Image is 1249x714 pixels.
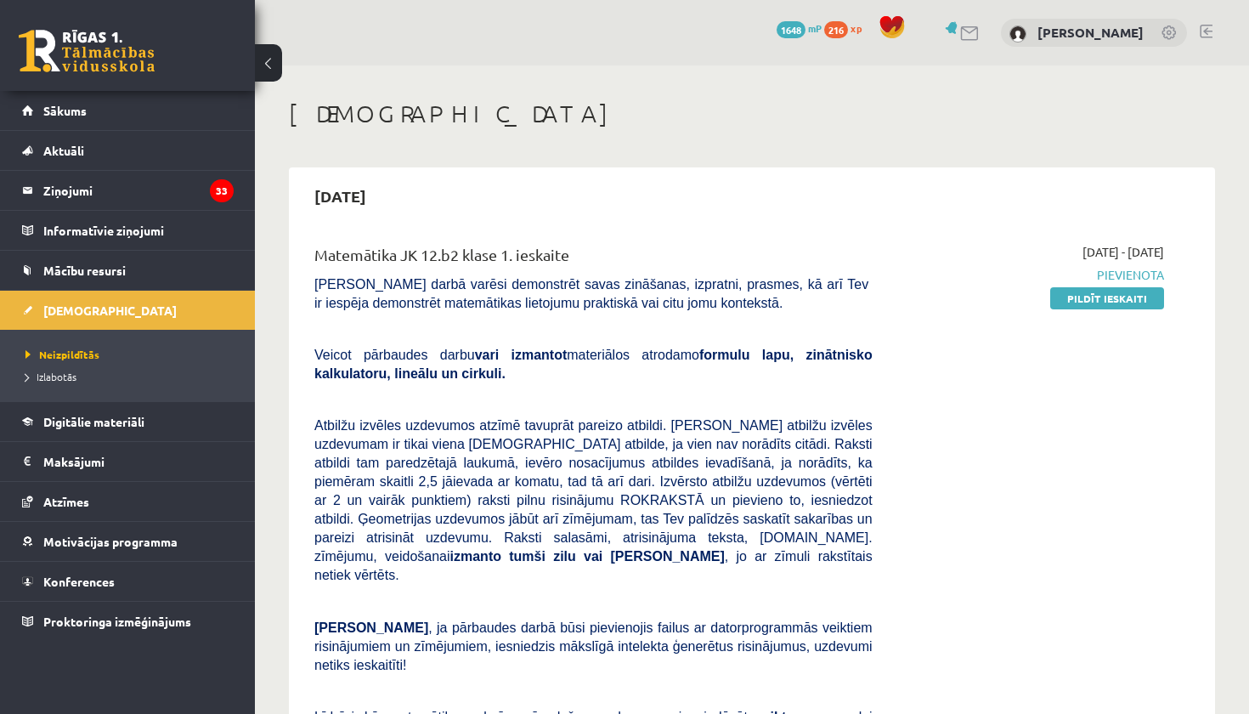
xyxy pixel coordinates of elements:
[25,369,238,384] a: Izlabotās
[314,348,873,381] b: formulu lapu, zinātnisko kalkulatoru, lineālu un cirkuli.
[43,303,177,318] span: [DEMOGRAPHIC_DATA]
[314,277,873,310] span: [PERSON_NAME] darbā varēsi demonstrēt savas zināšanas, izpratni, prasmes, kā arī Tev ir iespēja d...
[43,574,115,589] span: Konferences
[1009,25,1026,42] img: Rebeka Ozoliņa
[43,171,234,210] legend: Ziņojumi
[43,494,89,509] span: Atzīmes
[22,131,234,170] a: Aktuāli
[43,534,178,549] span: Motivācijas programma
[22,402,234,441] a: Digitālie materiāli
[43,211,234,250] legend: Informatīvie ziņojumi
[824,21,870,35] a: 216 xp
[210,179,234,202] i: 33
[1037,24,1144,41] a: [PERSON_NAME]
[314,348,873,381] span: Veicot pārbaudes darbu materiālos atrodamo
[898,266,1164,284] span: Pievienota
[1050,287,1164,309] a: Pildīt ieskaiti
[777,21,805,38] span: 1648
[509,549,725,564] b: tumši zilu vai [PERSON_NAME]
[22,562,234,601] a: Konferences
[22,211,234,250] a: Informatīvie ziņojumi
[314,620,428,635] span: [PERSON_NAME]
[43,263,126,278] span: Mācību resursi
[808,21,822,35] span: mP
[43,614,191,629] span: Proktoringa izmēģinājums
[43,414,144,429] span: Digitālie materiāli
[824,21,848,38] span: 216
[314,243,873,275] div: Matemātika JK 12.b2 klase 1. ieskaite
[22,251,234,290] a: Mācību resursi
[314,418,873,582] span: Atbilžu izvēles uzdevumos atzīmē tavuprāt pareizo atbildi. [PERSON_NAME] atbilžu izvēles uzdevuma...
[43,442,234,481] legend: Maksājumi
[22,482,234,521] a: Atzīmes
[43,143,84,158] span: Aktuāli
[22,522,234,561] a: Motivācijas programma
[22,291,234,330] a: [DEMOGRAPHIC_DATA]
[297,176,383,216] h2: [DATE]
[851,21,862,35] span: xp
[25,348,99,361] span: Neizpildītās
[777,21,822,35] a: 1648 mP
[450,549,501,564] b: izmanto
[43,103,87,118] span: Sākums
[289,99,1215,128] h1: [DEMOGRAPHIC_DATA]
[22,442,234,481] a: Maksājumi
[25,370,76,383] span: Izlabotās
[1082,243,1164,261] span: [DATE] - [DATE]
[22,171,234,210] a: Ziņojumi33
[22,602,234,641] a: Proktoringa izmēģinājums
[19,30,155,72] a: Rīgas 1. Tālmācības vidusskola
[475,348,568,362] b: vari izmantot
[314,620,873,672] span: , ja pārbaudes darbā būsi pievienojis failus ar datorprogrammās veiktiem risinājumiem un zīmējumi...
[22,91,234,130] a: Sākums
[25,347,238,362] a: Neizpildītās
